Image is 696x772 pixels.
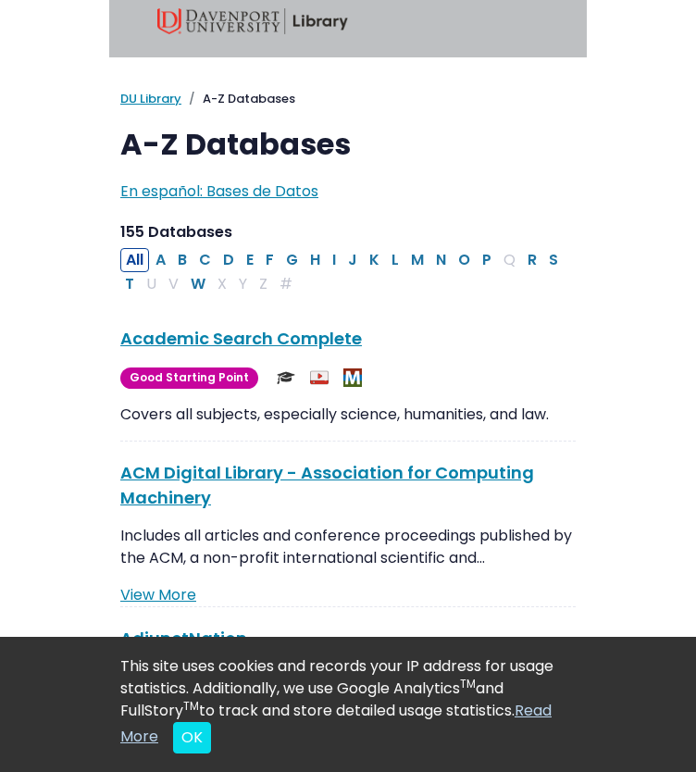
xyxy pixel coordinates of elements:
[304,248,326,272] button: Filter Results H
[217,248,240,272] button: Filter Results D
[543,248,564,272] button: Filter Results S
[522,248,542,272] button: Filter Results R
[120,327,362,350] a: Academic Search Complete
[120,525,576,569] p: Includes all articles and conference proceedings published by the ACM, a non-profit international...
[453,248,476,272] button: Filter Results O
[260,248,280,272] button: Filter Results F
[460,676,476,691] sup: TM
[120,127,576,162] h1: A-Z Databases
[183,698,199,714] sup: TM
[364,248,385,272] button: Filter Results K
[120,221,232,243] span: 155 Databases
[150,248,171,272] button: Filter Results A
[157,8,348,34] img: Davenport University Library
[241,248,259,272] button: Filter Results E
[477,248,497,272] button: Filter Results P
[386,248,404,272] button: Filter Results L
[120,90,181,107] a: DU Library
[120,248,149,272] button: All
[405,248,429,272] button: Filter Results M
[310,368,329,387] img: Audio & Video
[280,248,304,272] button: Filter Results G
[120,584,196,605] a: View More
[181,90,295,108] li: A-Z Databases
[342,248,363,272] button: Filter Results J
[343,368,362,387] img: MeL (Michigan electronic Library)
[172,248,193,272] button: Filter Results B
[120,90,576,108] nav: breadcrumb
[119,272,140,296] button: Filter Results T
[120,404,576,426] p: Covers all subjects, especially science, humanities, and law.
[173,722,211,753] button: Close
[120,181,318,202] a: En español: Bases de Datos
[430,248,452,272] button: Filter Results N
[185,272,211,296] button: Filter Results W
[327,248,342,272] button: Filter Results I
[120,627,247,650] a: AdjunctNation
[120,461,534,509] a: ACM Digital Library - Association for Computing Machinery
[120,249,565,294] div: Alpha-list to filter by first letter of database name
[120,655,576,753] div: This site uses cookies and records your IP address for usage statistics. Additionally, we use Goo...
[120,367,258,389] span: Good Starting Point
[193,248,217,272] button: Filter Results C
[277,368,295,387] img: Scholarly or Peer Reviewed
